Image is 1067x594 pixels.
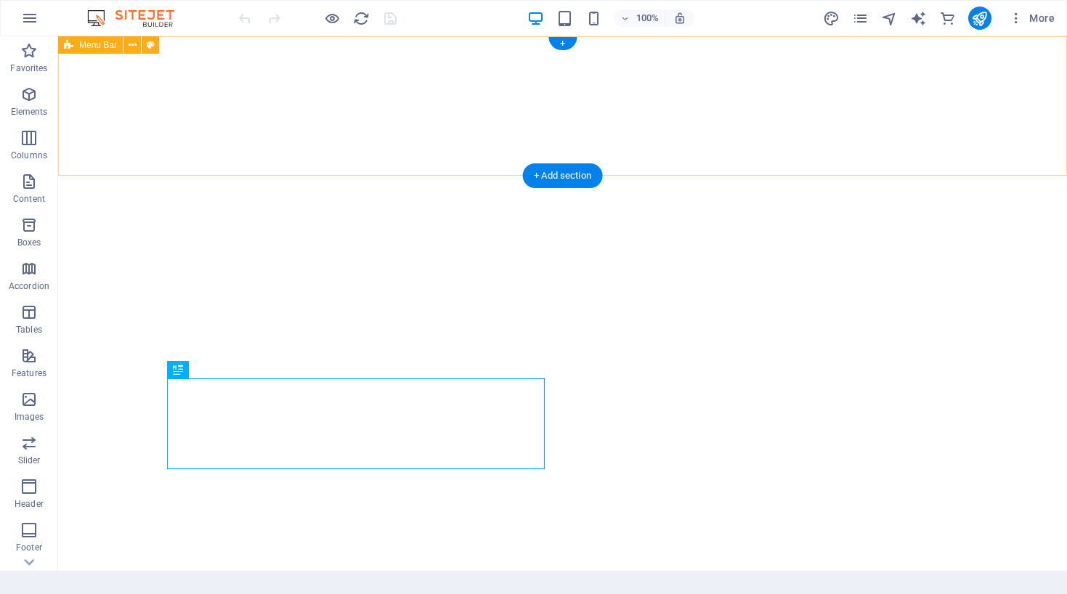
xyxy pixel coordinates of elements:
[15,498,44,510] p: Header
[12,367,46,379] p: Features
[15,411,44,423] p: Images
[939,9,957,27] button: commerce
[11,150,47,161] p: Columns
[881,9,898,27] button: navigator
[1009,11,1055,25] span: More
[673,12,686,25] i: On resize automatically adjust zoom level to fit chosen device.
[971,10,988,27] i: Publish
[84,9,192,27] img: Editor Logo
[353,10,370,27] i: Reload page
[79,41,117,49] span: Menu Bar
[13,193,45,205] p: Content
[17,237,41,248] p: Boxes
[614,9,665,27] button: 100%
[11,106,48,118] p: Elements
[323,9,341,27] button: Click here to leave preview mode and continue editing
[852,10,869,27] i: Pages (Ctrl+Alt+S)
[1003,7,1060,30] button: More
[18,455,41,466] p: Slider
[910,10,927,27] i: AI Writer
[10,62,47,74] p: Favorites
[16,542,42,553] p: Footer
[881,10,898,27] i: Navigator
[823,9,840,27] button: design
[522,163,603,188] div: + Add section
[16,324,42,335] p: Tables
[939,10,956,27] i: Commerce
[968,7,991,30] button: publish
[910,9,928,27] button: text_generator
[548,37,577,50] div: +
[352,9,370,27] button: reload
[636,9,659,27] h6: 100%
[852,9,869,27] button: pages
[9,280,49,292] p: Accordion
[823,10,840,27] i: Design (Ctrl+Alt+Y)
